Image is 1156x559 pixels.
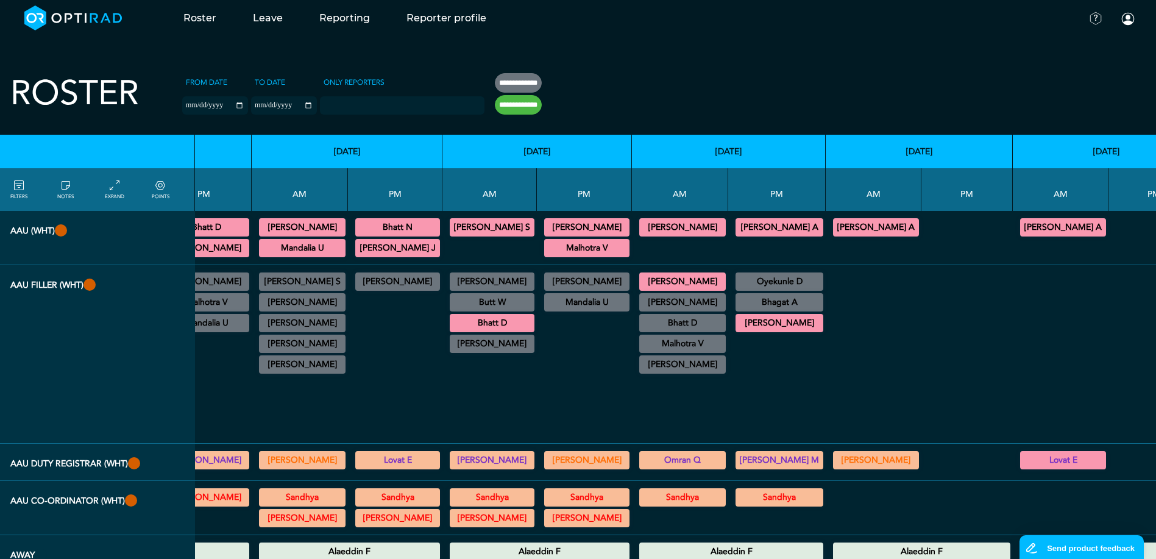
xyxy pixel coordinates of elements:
[357,220,438,235] summary: Bhatt N
[639,218,726,237] div: CT Trauma & Urgent/MRI Trauma & Urgent 08:30 - 13:30
[826,168,921,211] th: AM
[261,511,344,525] summary: [PERSON_NAME]
[544,509,629,527] div: AAU Co-ordinator 12:00 - 17:30
[355,451,440,469] div: Exact role to be defined 13:30 - 18:30
[452,316,533,330] summary: Bhatt D
[261,544,438,559] summary: Alaeddin F
[10,179,27,201] a: FILTERS
[166,316,247,330] summary: Mandalia U
[1013,168,1108,211] th: AM
[450,314,534,332] div: CT Trauma & Urgent/MRI Trauma & Urgent 08:30 - 13:30
[1020,451,1106,469] div: CT Trauma & Urgent/MRI Trauma & Urgent 08:30 - 15:30
[632,135,826,168] th: [DATE]
[320,73,388,91] label: Only Reporters
[259,488,346,507] div: AAU Co-ordinator 09:00 - 12:00
[259,272,346,291] div: Breast 08:00 - 11:00
[737,295,821,310] summary: Bhagat A
[261,316,344,330] summary: [PERSON_NAME]
[355,272,440,291] div: General CT/General MRI/General XR 13:30 - 18:30
[833,451,919,469] div: w 08:30 - 15:30
[166,453,247,468] summary: [PERSON_NAME]
[450,451,534,469] div: Various levels of experience 08:30 - 13:30
[736,488,823,507] div: AAU Co-ordinator 12:00 - 16:30
[544,239,629,257] div: CT Trauma & Urgent/MRI Trauma & Urgent 13:30 - 18:30
[632,168,728,211] th: AM
[544,293,629,312] div: CT Trauma & Urgent/MRI Trauma & Urgent 13:30 - 18:30
[736,451,823,469] div: Exact role to be defined 13:30 - 18:30
[355,509,440,527] div: AAU Co-ordinator 12:00 - 17:30
[164,218,249,237] div: CT Trauma & Urgent/MRI Trauma & Urgent 13:30 - 18:30
[736,293,823,312] div: CT Trauma & Urgent/MRI Trauma & Urgent 13:30 - 18:30
[357,453,438,468] summary: Lovat E
[157,168,252,211] th: PM
[261,274,344,289] summary: [PERSON_NAME] S
[450,488,534,507] div: AAU Co-ordinator 09:00 - 12:00
[452,295,533,310] summary: Butt W
[544,488,629,507] div: AAU Co-ordinator 12:00 - 16:30
[164,239,249,257] div: CT Trauma & Urgent/MRI Trauma & Urgent 13:30 - 18:30
[639,293,726,312] div: CT Trauma & Urgent/MRI Trauma & Urgent 08:30 - 13:30
[357,511,438,525] summary: [PERSON_NAME]
[57,179,74,201] a: show/hide notes
[544,218,629,237] div: CT Trauma & Urgent/MRI Trauma & Urgent 13:30 - 18:30
[835,544,1009,559] summary: Alaeddin F
[641,316,724,330] summary: Bhatt D
[639,335,726,353] div: General CT/General MRI/General XR 09:30 - 11:30
[442,168,537,211] th: AM
[321,98,382,109] input: null
[546,241,628,255] summary: Malhotra V
[259,355,346,374] div: ImE Lead till 1/4/2026 11:30 - 15:30
[259,239,346,257] div: CT Trauma & Urgent/MRI Trauma & Urgent 08:30 - 13:30
[546,274,628,289] summary: [PERSON_NAME]
[166,295,247,310] summary: Malhotra V
[639,355,726,374] div: General CT/General MRI/General XR 10:30 - 12:00
[641,490,724,505] summary: Sandhya
[442,135,632,168] th: [DATE]
[641,336,724,351] summary: Malhotra V
[450,272,534,291] div: CD role 07:00 - 13:00
[737,274,821,289] summary: Oyekunle D
[166,241,247,255] summary: [PERSON_NAME]
[261,295,344,310] summary: [PERSON_NAME]
[641,544,821,559] summary: Alaeddin F
[639,451,726,469] div: Various levels of experience 08:30 - 13:30
[252,168,348,211] th: AM
[826,135,1013,168] th: [DATE]
[105,179,124,201] a: collapse/expand entries
[259,314,346,332] div: General CT/General MRI/General XR 10:00 - 13:30
[1022,453,1104,468] summary: Lovat E
[639,314,726,332] div: US Diagnostic MSK/US Interventional MSK 09:00 - 11:00
[357,274,438,289] summary: [PERSON_NAME]
[348,168,442,211] th: PM
[728,168,826,211] th: PM
[164,488,249,507] div: AAU Co-ordinator 12:00 - 17:30
[736,314,823,332] div: CT Trauma & Urgent/MRI Trauma & Urgent 13:30 - 18:30
[1022,220,1104,235] summary: [PERSON_NAME] A
[357,490,438,505] summary: Sandhya
[450,293,534,312] div: General CT/General MRI/General XR 08:00 - 13:00
[546,453,628,468] summary: [PERSON_NAME]
[641,295,724,310] summary: [PERSON_NAME]
[355,239,440,257] div: CT Trauma & Urgent/MRI Trauma & Urgent 13:30 - 18:30
[357,241,438,255] summary: [PERSON_NAME] J
[261,453,344,468] summary: [PERSON_NAME]
[251,73,289,91] label: To date
[261,490,344,505] summary: Sandhya
[641,274,724,289] summary: [PERSON_NAME]
[736,272,823,291] div: General CT/General XR 13:00 - 14:30
[259,218,346,237] div: CT Trauma & Urgent/MRI Trauma & Urgent 08:30 - 13:30
[736,218,823,237] div: CT Trauma & Urgent/MRI Trauma & Urgent 13:30 - 18:30
[450,218,534,237] div: CT Trauma & Urgent/MRI Trauma & Urgent 08:30 - 13:30
[835,453,917,468] summary: [PERSON_NAME]
[164,293,249,312] div: CT Trauma & Urgent/MRI Trauma & Urgent 13:30 - 18:30
[261,357,344,372] summary: [PERSON_NAME]
[259,293,346,312] div: General CT/General MRI/General XR 08:30 - 12:30
[10,73,139,114] h2: Roster
[261,241,344,255] summary: Mandalia U
[835,220,917,235] summary: [PERSON_NAME] A
[833,218,919,237] div: CT Trauma & Urgent/MRI Trauma & Urgent/General US 08:30 - 15:30
[1020,218,1106,237] div: CT Trauma & Urgent/MRI Trauma & Urgent/General US 08:30 - 15:30
[921,168,1013,211] th: PM
[452,274,533,289] summary: [PERSON_NAME]
[546,490,628,505] summary: Sandhya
